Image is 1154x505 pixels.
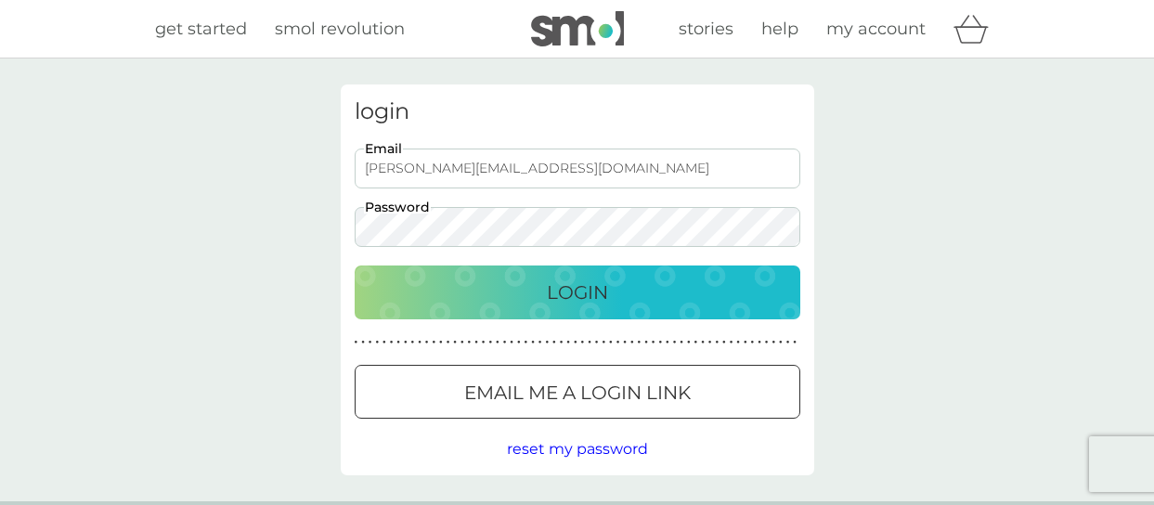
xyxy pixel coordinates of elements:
p: ● [673,338,677,347]
p: ● [588,338,591,347]
p: ● [447,338,450,347]
button: Email me a login link [355,365,800,419]
p: ● [630,338,634,347]
a: my account [826,16,926,43]
p: ● [687,338,691,347]
p: ● [658,338,662,347]
p: ● [404,338,408,347]
div: basket [953,10,1000,47]
p: Login [547,278,608,307]
p: ● [552,338,556,347]
p: ● [595,338,599,347]
span: my account [826,19,926,39]
p: ● [383,338,386,347]
p: ● [531,338,535,347]
p: ● [560,338,564,347]
p: ● [425,338,429,347]
p: ● [680,338,683,347]
p: ● [503,338,507,347]
span: stories [679,19,733,39]
p: ● [439,338,443,347]
p: ● [581,338,585,347]
p: ● [666,338,669,347]
p: ● [432,338,435,347]
p: ● [517,338,521,347]
p: ● [396,338,400,347]
span: smol revolution [275,19,405,39]
span: reset my password [507,440,648,458]
p: ● [771,338,775,347]
p: ● [468,338,472,347]
p: ● [793,338,797,347]
p: Email me a login link [464,378,691,408]
p: ● [715,338,719,347]
p: ● [616,338,620,347]
p: ● [525,338,528,347]
p: ● [765,338,769,347]
p: ● [786,338,790,347]
a: smol revolution [275,16,405,43]
p: ● [744,338,747,347]
p: ● [694,338,698,347]
a: stories [679,16,733,43]
p: ● [411,338,415,347]
p: ● [418,338,421,347]
p: ● [758,338,761,347]
p: ● [510,338,513,347]
p: ● [369,338,372,347]
button: reset my password [507,437,648,461]
p: ● [722,338,726,347]
p: ● [545,338,549,347]
p: ● [652,338,655,347]
a: help [761,16,798,43]
p: ● [574,338,577,347]
p: ● [602,338,605,347]
h3: login [355,98,800,125]
p: ● [390,338,394,347]
p: ● [474,338,478,347]
p: ● [566,338,570,347]
p: ● [644,338,648,347]
p: ● [609,338,613,347]
p: ● [736,338,740,347]
p: ● [496,338,499,347]
p: ● [708,338,712,347]
p: ● [779,338,783,347]
p: ● [751,338,755,347]
p: ● [361,338,365,347]
p: ● [375,338,379,347]
p: ● [488,338,492,347]
p: ● [482,338,486,347]
p: ● [730,338,733,347]
p: ● [355,338,358,347]
p: ● [453,338,457,347]
p: ● [460,338,464,347]
p: ● [538,338,542,347]
span: help [761,19,798,39]
a: get started [155,16,247,43]
img: smol [531,11,624,46]
p: ● [623,338,627,347]
p: ● [701,338,705,347]
span: get started [155,19,247,39]
button: Login [355,265,800,319]
p: ● [638,338,642,347]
